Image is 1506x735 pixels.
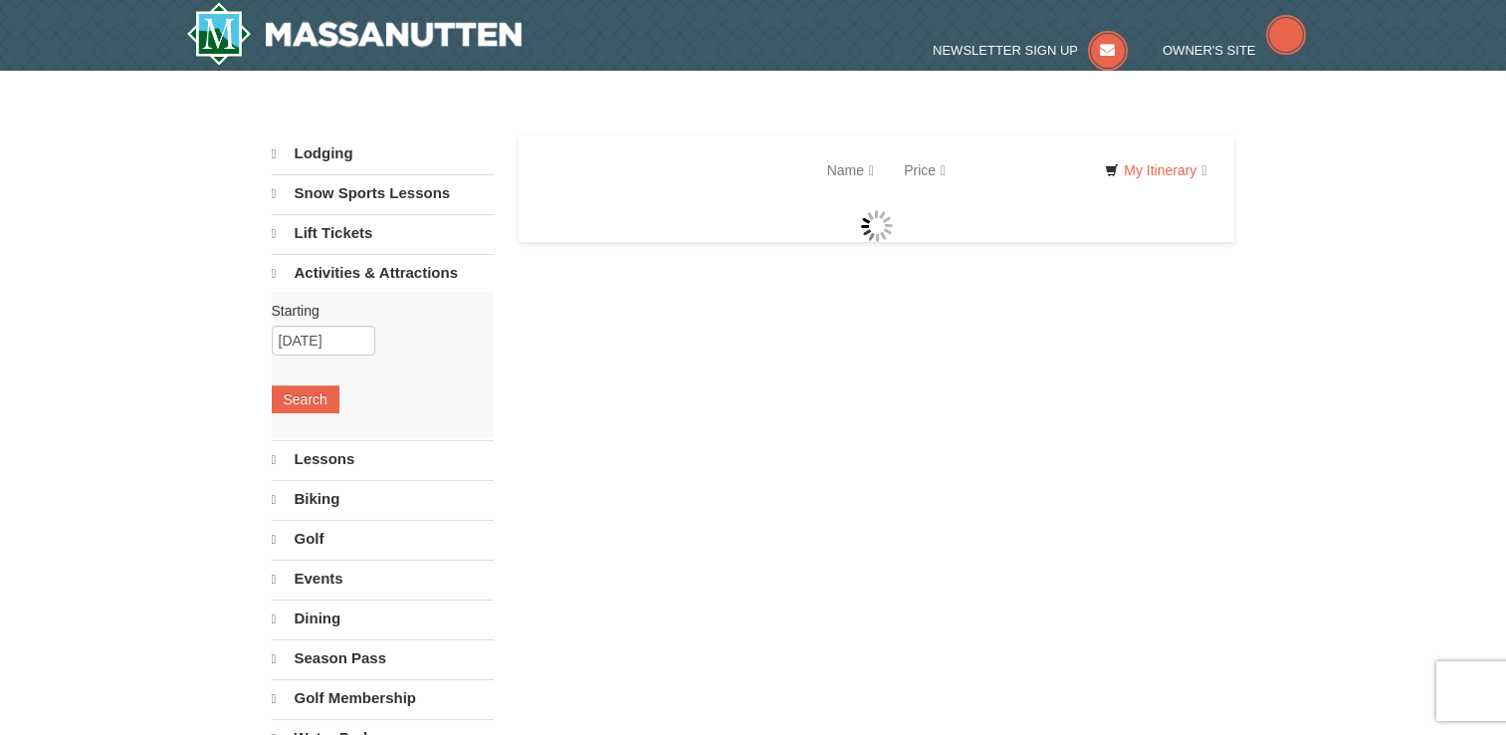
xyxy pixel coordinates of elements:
a: Biking [272,480,494,518]
span: Newsletter Sign Up [933,43,1078,58]
a: Season Pass [272,639,494,677]
a: Owner's Site [1163,43,1306,58]
a: Events [272,560,494,598]
span: Owner's Site [1163,43,1256,58]
a: My Itinerary [1092,155,1219,185]
a: Massanutten Resort [186,2,523,66]
a: Name [812,150,889,190]
a: Price [889,150,961,190]
a: Activities & Attractions [272,254,494,292]
a: Golf Membership [272,679,494,717]
a: Lodging [272,135,494,172]
a: Golf [272,520,494,558]
a: Lift Tickets [272,214,494,252]
button: Search [272,385,339,413]
a: Dining [272,600,494,637]
a: Lessons [272,440,494,478]
a: Newsletter Sign Up [933,43,1128,58]
a: Snow Sports Lessons [272,174,494,212]
label: Starting [272,301,479,321]
img: Massanutten Resort Logo [186,2,523,66]
img: wait gif [861,210,893,242]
